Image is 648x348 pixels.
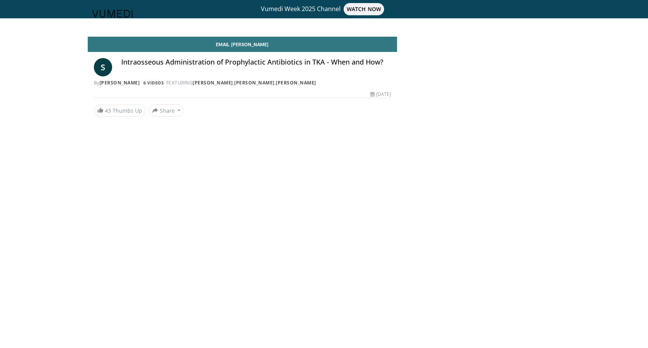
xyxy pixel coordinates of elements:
a: S [94,58,112,76]
img: VuMedi Logo [92,10,133,18]
div: By FEATURING , , [94,79,391,86]
button: Share [149,104,184,117]
a: Email [PERSON_NAME] [88,37,397,52]
a: [PERSON_NAME] [234,79,275,86]
a: [PERSON_NAME] [276,79,316,86]
a: [PERSON_NAME] [193,79,233,86]
a: 43 Thumbs Up [94,105,146,117]
div: [DATE] [370,91,391,98]
a: 6 Videos [141,79,166,86]
h4: Intraosseous Administration of Prophylactic Antibiotics in TKA - When and How? [121,58,391,66]
span: 43 [105,107,111,114]
a: [PERSON_NAME] [100,79,140,86]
